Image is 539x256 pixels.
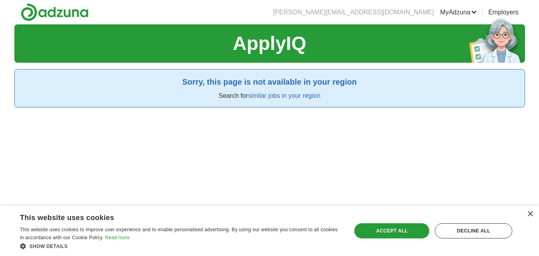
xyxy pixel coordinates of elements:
[273,8,434,17] li: [PERSON_NAME][EMAIL_ADDRESS][DOMAIN_NAME]
[248,92,320,99] a: similar jobs in your region
[354,223,429,238] div: Accept all
[105,235,130,240] a: Read more, opens a new window
[20,242,342,250] div: Show details
[21,91,518,101] p: Search for
[435,223,512,238] div: Decline all
[233,29,306,58] h1: ApplyIQ
[21,3,89,21] img: Adzuna logo
[30,244,68,249] span: Show details
[21,76,518,88] h2: Sorry, this page is not available in your region
[527,211,533,217] div: Close
[20,227,338,240] span: This website uses cookies to improve user experience and to enable personalised advertising. By u...
[440,8,477,17] a: MyAdzuna
[20,210,322,222] div: This website uses cookies
[488,8,519,17] a: Employers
